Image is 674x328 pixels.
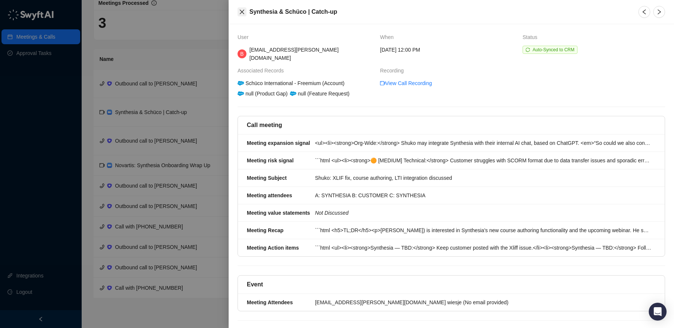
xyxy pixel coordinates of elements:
[315,174,651,182] div: Shuko: XLIF fix, course authoring, LTI integration discussed
[236,90,289,98] div: null (Product Gap)
[315,139,651,147] div: <ul><li><strong>Org-Wide:</strong> Shuko may integrate Synthesia with their internal AI chat, bas...
[247,192,292,198] strong: Meeting attendees
[315,244,651,252] div: ```html <ul><li><strong>Synthesia — TBD:</strong> Keep customer posted with the Xliff issue.</li>...
[236,79,346,87] div: Schüco International - Freemium (Account)
[315,156,651,165] div: ```html <ul><li><strong>🟠 [MEDIUM] Technical:</strong> Customer struggles with SCORM format due t...
[526,48,530,52] span: sync
[238,7,246,16] button: Close
[533,47,575,52] span: Auto-Synced to CRM
[247,140,310,146] strong: Meeting expansion signal
[238,33,252,41] span: User
[315,298,651,306] div: [EMAIL_ADDRESS][PERSON_NAME][DOMAIN_NAME] wiesje (No email provided)
[315,210,349,216] i: Not Discussed
[247,175,287,181] strong: Meeting Subject
[240,50,243,58] span: B
[247,280,263,289] h5: Event
[380,46,420,54] span: [DATE] 12:00 PM
[238,66,288,75] span: Associated Records
[249,7,629,16] h5: Synthesia & Schüco | Catch-up
[315,226,651,234] div: ```html <h5>TL;DR</h5><p>[PERSON_NAME]) is interested in Synthesia's new course authoring functio...
[315,191,651,199] div: A: SYNTHESIA B: CUSTOMER C: SYNTHESIA
[380,81,385,86] span: video-camera
[289,90,351,98] div: null (Feature Request)
[380,79,432,87] a: video-cameraView Call Recording
[656,9,662,15] span: right
[247,157,294,163] strong: Meeting risk signal
[523,33,541,41] span: Status
[649,303,667,321] div: Open Intercom Messenger
[247,245,299,251] strong: Meeting Action items
[641,9,647,15] span: left
[247,121,282,130] h5: Call meeting
[247,299,293,305] strong: Meeting Attendees
[247,210,310,216] strong: Meeting value statements
[239,9,245,15] span: close
[249,47,338,61] span: [EMAIL_ADDRESS][PERSON_NAME][DOMAIN_NAME]
[380,66,408,75] span: Recording
[247,227,284,233] strong: Meeting Recap
[380,33,397,41] span: When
